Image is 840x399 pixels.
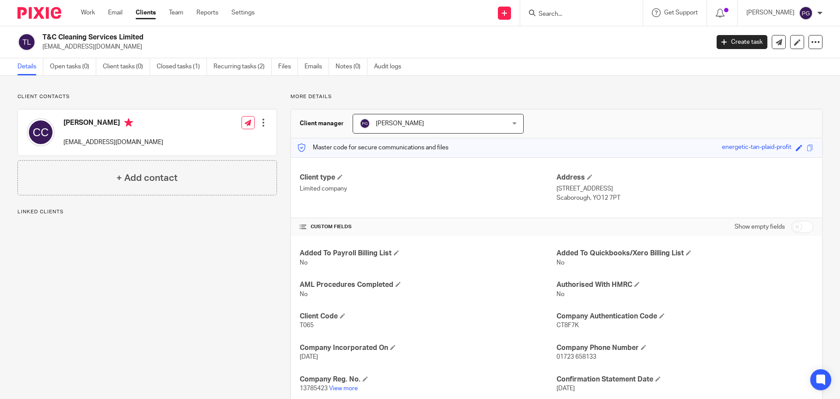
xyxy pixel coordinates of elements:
a: Emails [304,58,329,75]
p: Master code for secure communications and files [297,143,448,152]
h4: Added To Quickbooks/Xero Billing List [556,249,813,258]
img: svg%3E [799,6,813,20]
span: [DATE] [300,354,318,360]
img: svg%3E [360,118,370,129]
h4: Added To Payroll Billing List [300,249,556,258]
p: Client contacts [17,93,277,100]
span: Get Support [664,10,698,16]
div: energetic-tan-plaid-profit [722,143,791,153]
p: [STREET_ADDRESS] [556,184,813,193]
a: View more [329,385,358,392]
h4: + Add contact [116,171,178,185]
span: [PERSON_NAME] [376,120,424,127]
label: Show empty fields [735,222,785,231]
span: [DATE] [556,385,575,392]
img: Pixie [17,7,61,19]
a: Create task [717,35,767,49]
span: No [556,260,564,266]
p: [EMAIL_ADDRESS][DOMAIN_NAME] [63,138,163,147]
span: No [300,291,308,297]
a: Files [278,58,298,75]
span: No [556,291,564,297]
h4: CUSTOM FIELDS [300,223,556,230]
p: [EMAIL_ADDRESS][DOMAIN_NAME] [42,42,703,51]
a: Notes (0) [336,58,367,75]
h4: AML Procedures Completed [300,280,556,290]
p: Limited company [300,184,556,193]
a: Settings [231,8,255,17]
a: Open tasks (0) [50,58,96,75]
a: Email [108,8,122,17]
span: CT8F7K [556,322,579,328]
p: [PERSON_NAME] [746,8,794,17]
a: Clients [136,8,156,17]
a: Team [169,8,183,17]
span: T065 [300,322,314,328]
h4: Client type [300,173,556,182]
a: Client tasks (0) [103,58,150,75]
h4: Confirmation Statement Date [556,375,813,384]
span: 01723 658133 [556,354,596,360]
span: No [300,260,308,266]
h2: T&C Cleaning Services Limited [42,33,571,42]
h4: Company Incorporated On [300,343,556,353]
h4: Client Code [300,312,556,321]
a: Closed tasks (1) [157,58,207,75]
a: Work [81,8,95,17]
span: 13785423 [300,385,328,392]
p: More details [290,93,822,100]
img: svg%3E [27,118,55,146]
h4: Company Phone Number [556,343,813,353]
p: Linked clients [17,208,277,215]
a: Recurring tasks (2) [213,58,272,75]
h4: Address [556,173,813,182]
a: Reports [196,8,218,17]
h3: Client manager [300,119,344,128]
img: svg%3E [17,33,36,51]
i: Primary [124,118,133,127]
a: Details [17,58,43,75]
p: Scaborough, YO12 7PT [556,194,813,202]
h4: Authorised With HMRC [556,280,813,290]
h4: [PERSON_NAME] [63,118,163,129]
a: Audit logs [374,58,408,75]
h4: Company Reg. No. [300,375,556,384]
h4: Company Authentication Code [556,312,813,321]
input: Search [538,11,616,18]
